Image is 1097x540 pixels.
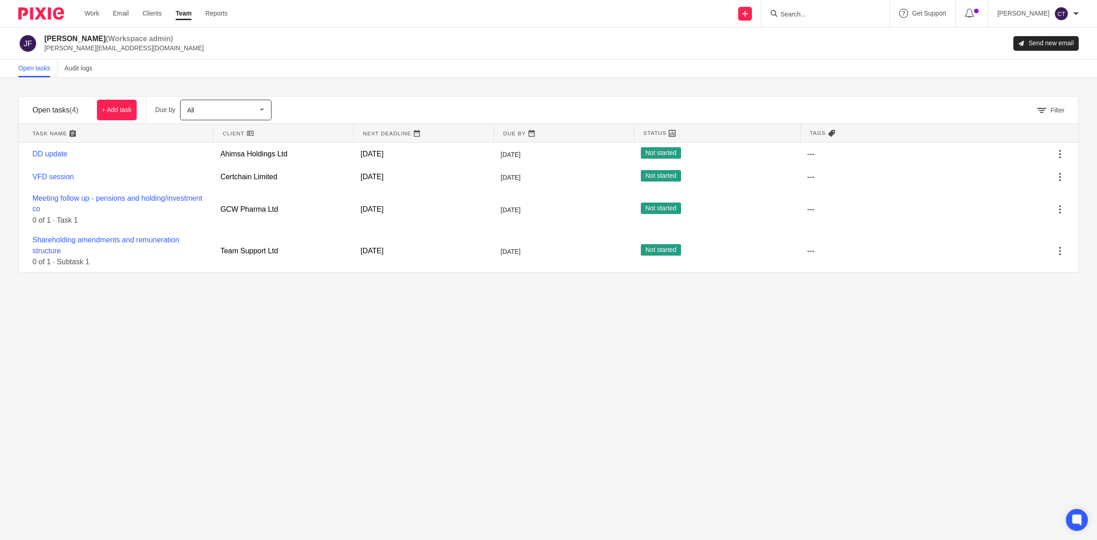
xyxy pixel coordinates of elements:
[32,233,81,239] span: 0 of 1 · Subtask 1
[142,9,162,18] a: Clients
[71,106,80,113] span: (4)
[18,7,64,20] img: Pixie
[65,59,100,77] a: Audit logs
[351,222,492,241] div: [DATE]
[501,228,520,235] span: [DATE]
[351,194,492,212] div: [DATE]
[781,11,863,19] input: Search
[641,196,682,208] span: Not started
[176,9,192,18] a: Team
[211,145,351,163] div: Ahimsa Holdings Ltd
[44,43,199,53] p: [PERSON_NAME][EMAIL_ADDRESS][DOMAIN_NAME]
[807,173,814,182] div: ---
[103,35,170,42] span: (Workspace admin)
[999,9,1049,18] p: [PERSON_NAME]
[18,59,58,77] a: Open tasks
[807,227,814,236] div: ---
[1050,107,1065,113] span: Filter
[641,225,682,236] span: Not started
[32,151,64,157] a: DD update
[641,171,682,182] span: Not started
[211,222,351,241] div: Team Support Ltd
[32,195,193,202] a: Meeting follow up - pensions and holding/investment co
[1014,36,1079,51] a: Send new email
[501,174,520,181] span: [DATE]
[211,194,351,212] div: GCW Pharma Ltd
[351,168,492,187] div: [DATE]
[32,174,68,181] a: VFD session
[18,34,37,53] img: svg%3E
[85,9,99,18] a: Work
[32,224,192,230] a: Shareholding amendments and remuneration structure
[188,107,195,113] span: All
[32,205,70,211] span: 0 of 1 · Task 1
[810,129,825,137] span: Tags
[807,198,814,208] div: ---
[501,200,520,206] span: [DATE]
[501,151,520,157] span: [DATE]
[641,147,682,159] span: Not started
[113,9,128,18] a: Email
[807,150,814,159] div: ---
[44,34,199,43] h2: [PERSON_NAME]
[98,100,138,120] a: + Add task
[211,168,351,187] div: Certchain Limited
[32,105,80,115] h1: Open tasks
[156,105,176,114] p: Due by
[351,145,492,163] div: [DATE]
[205,9,228,18] a: Reports
[913,10,948,16] span: Get Support
[644,129,666,137] span: Status
[1054,6,1069,21] img: svg%3E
